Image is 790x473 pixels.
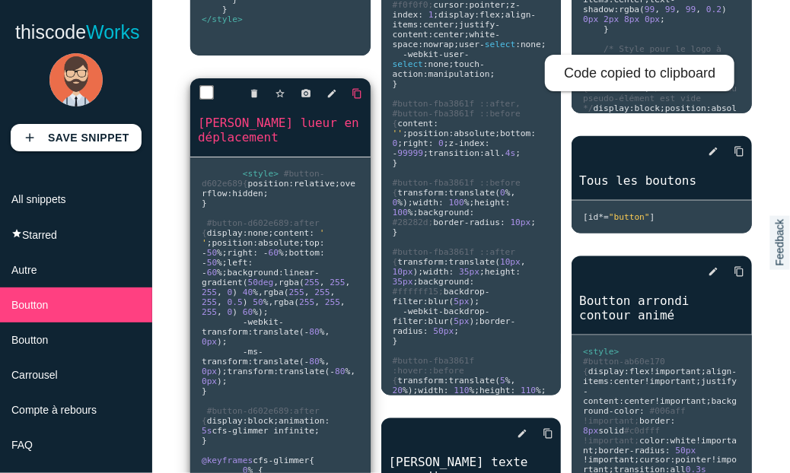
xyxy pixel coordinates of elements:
span: Autre [11,264,37,276]
span: #button-fba3861f ::before { [393,109,526,129]
span: #button-d602e689{ [202,169,325,189]
span: ; [541,40,546,49]
span: 100 [393,208,408,217]
span: /* Style pour le logo à l'intérieur du [PERSON_NAME] */ [583,44,731,74]
span: 255 [289,287,304,297]
a: Copy to Clipboard [722,258,744,285]
span: white [470,30,495,40]
span: blur [428,297,449,306]
span: height [485,267,515,277]
span: ; [660,103,665,113]
span: %); [397,198,413,208]
span: ; [444,138,449,148]
span: justify [459,20,495,30]
span: ; [423,148,428,158]
span: ; [434,10,439,20]
span: : [418,10,423,20]
i: delete [249,80,260,107]
span: 99 [665,5,675,14]
span: 0.2 [706,5,722,14]
span: z [449,138,454,148]
span: linear [284,268,314,278]
span: : [279,268,284,278]
span: ; [500,10,505,20]
span: transition [428,148,479,158]
span: border [434,217,464,227]
span: 255 [304,278,320,287]
i: add [23,124,37,151]
span: position [248,179,289,189]
span: width [423,267,449,277]
span: center [434,30,464,40]
span: block [635,103,661,113]
span: none [521,40,541,49]
span: , [655,5,661,14]
span: : [310,228,315,238]
span: 60 [207,268,217,278]
span: : [479,148,485,158]
span: - [464,49,470,59]
span: none [248,228,269,238]
a: photo_camera [288,80,311,107]
span: , [340,297,346,307]
span: rgba [263,287,284,297]
a: edit [314,80,337,107]
a: delete [237,80,260,107]
span: 255 [202,287,217,297]
span: ; [269,228,274,238]
i: content_copy [543,420,553,447]
i: content_copy [734,258,744,285]
span: : [505,198,511,208]
span: : [243,228,248,238]
span: 99999 [397,148,423,158]
span: - [263,248,269,258]
span: - [438,306,444,316]
span: : [228,189,233,198]
i: star [11,228,22,239]
span: - [393,148,398,158]
span: touch [454,59,480,69]
span: - [438,49,444,59]
span: 99 [645,5,655,14]
span: 0 [228,307,233,317]
span: backdrop [444,287,485,297]
span: left [228,258,248,268]
span: relative [294,179,335,189]
span: id [588,212,598,222]
span: 0 [393,198,398,208]
span: 2px [604,14,619,24]
i: edit [708,138,718,165]
a: Feedback [769,215,789,269]
span: bottom [500,129,530,138]
span: select [393,59,423,69]
span: , [346,278,351,287]
span: 10px [511,217,531,227]
span: : [423,59,428,69]
span: : [428,30,434,40]
span: 0px [583,14,598,24]
span: , [696,5,702,14]
span: - [495,30,500,40]
span: 99 [686,5,696,14]
span: 255 [314,287,330,297]
span: : [470,277,475,287]
span: position [665,103,706,113]
span: - [531,10,537,20]
span: 4s [505,148,515,158]
span: background [418,277,469,287]
span: : [434,119,439,129]
span: ; [413,277,419,287]
span: , [314,297,320,307]
span: } [393,79,398,89]
span: ( [495,257,500,267]
span: ( [284,287,289,297]
span: content [397,119,433,129]
span: ); [413,267,423,277]
span: all [485,148,500,158]
span: : [470,208,475,217]
span: 40 [243,287,253,297]
span: - [485,306,490,316]
span: user [444,49,464,59]
span: #button-fba3861f ::after { [393,247,521,267]
span: none [428,59,449,69]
